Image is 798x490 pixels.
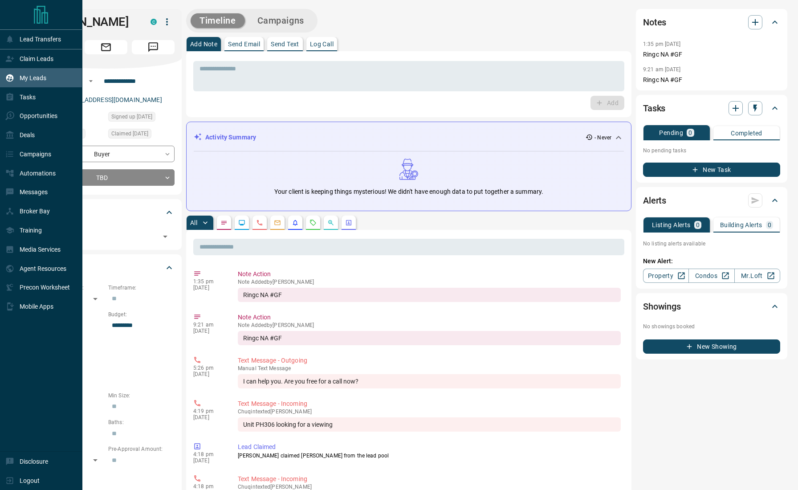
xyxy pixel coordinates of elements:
[248,13,313,28] button: Campaigns
[652,222,691,228] p: Listing Alerts
[345,219,352,226] svg: Agent Actions
[643,257,780,266] p: New Alert:
[643,296,780,317] div: Showings
[643,269,689,283] a: Property
[220,219,228,226] svg: Notes
[256,219,263,226] svg: Calls
[238,288,621,302] div: Ringc NA #GF
[108,418,175,426] p: Baths:
[238,365,256,372] span: manual
[205,133,256,142] p: Activity Summary
[37,338,175,346] p: Areas Searched:
[37,15,137,29] h1: [PERSON_NAME]
[643,299,681,314] h2: Showings
[37,365,175,373] p: Motivation:
[228,41,260,47] p: Send Email
[768,222,771,228] p: 0
[193,451,224,457] p: 4:18 pm
[238,269,621,279] p: Note Action
[37,346,175,360] p: Downtown
[108,112,175,124] div: Sun Mar 06 2016
[151,19,157,25] div: condos.ca
[85,40,127,54] span: Email
[643,50,780,59] p: Ringc NA #GF
[643,193,666,208] h2: Alerts
[238,442,621,452] p: Lead Claimed
[309,219,317,226] svg: Requests
[594,134,611,142] p: - Never
[238,279,621,285] p: Note Added by [PERSON_NAME]
[274,219,281,226] svg: Emails
[643,41,681,47] p: 1:35 pm [DATE]
[191,13,245,28] button: Timeline
[238,474,621,484] p: Text Message - Incoming
[37,169,175,186] div: TBD
[238,374,621,388] div: I can help you. Are you free for a call now?
[37,472,175,480] p: Credit Score:
[274,187,543,196] p: Your client is keeping things mysterious! We didn't have enough data to put together a summary.
[238,408,621,415] p: Chuqin texted [PERSON_NAME]
[193,328,224,334] p: [DATE]
[238,484,621,490] p: Chuqin texted [PERSON_NAME]
[292,219,299,226] svg: Listing Alerts
[108,284,175,292] p: Timeframe:
[108,392,175,400] p: Min Size:
[310,41,334,47] p: Log Call
[643,240,780,248] p: No listing alerts available
[720,222,762,228] p: Building Alerts
[159,230,171,243] button: Open
[238,452,621,460] p: [PERSON_NAME] claimed [PERSON_NAME] from the lead pool
[696,222,700,228] p: 0
[193,457,224,464] p: [DATE]
[193,414,224,421] p: [DATE]
[643,190,780,211] div: Alerts
[643,144,780,157] p: No pending tasks
[193,278,224,285] p: 1:35 pm
[85,76,96,86] button: Open
[238,322,621,328] p: Note Added by [PERSON_NAME]
[688,269,734,283] a: Condos
[327,219,334,226] svg: Opportunities
[238,399,621,408] p: Text Message - Incoming
[108,310,175,318] p: Budget:
[659,130,683,136] p: Pending
[132,40,175,54] span: Message
[238,356,621,365] p: Text Message - Outgoing
[238,365,621,372] p: Text Message
[193,365,224,371] p: 5:26 pm
[108,129,175,141] div: Sat Jul 26 2025
[61,96,162,103] a: [EMAIL_ADDRESS][DOMAIN_NAME]
[688,130,692,136] p: 0
[643,339,780,354] button: New Showing
[238,331,621,345] div: Ringc NA #GF
[108,445,175,453] p: Pre-Approval Amount:
[643,323,780,331] p: No showings booked
[194,129,624,146] div: Activity Summary- Never
[643,66,681,73] p: 9:21 am [DATE]
[37,257,175,278] div: Criteria
[190,220,197,226] p: All
[271,41,299,47] p: Send Text
[643,75,780,85] p: Ringc NA #GF
[111,129,148,138] span: Claimed [DATE]
[193,322,224,328] p: 9:21 am
[193,408,224,414] p: 4:19 pm
[643,101,665,115] h2: Tasks
[643,98,780,119] div: Tasks
[111,112,152,121] span: Signed up [DATE]
[643,163,780,177] button: New Task
[193,483,224,490] p: 4:18 pm
[734,269,780,283] a: Mr.Loft
[731,130,762,136] p: Completed
[643,12,780,33] div: Notes
[37,202,175,223] div: Tags
[238,219,245,226] svg: Lead Browsing Activity
[238,417,621,432] div: Unit PH306 looking for a viewing
[643,15,666,29] h2: Notes
[193,285,224,291] p: [DATE]
[238,313,621,322] p: Note Action
[190,41,217,47] p: Add Note
[37,146,175,162] div: Buyer
[193,371,224,377] p: [DATE]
